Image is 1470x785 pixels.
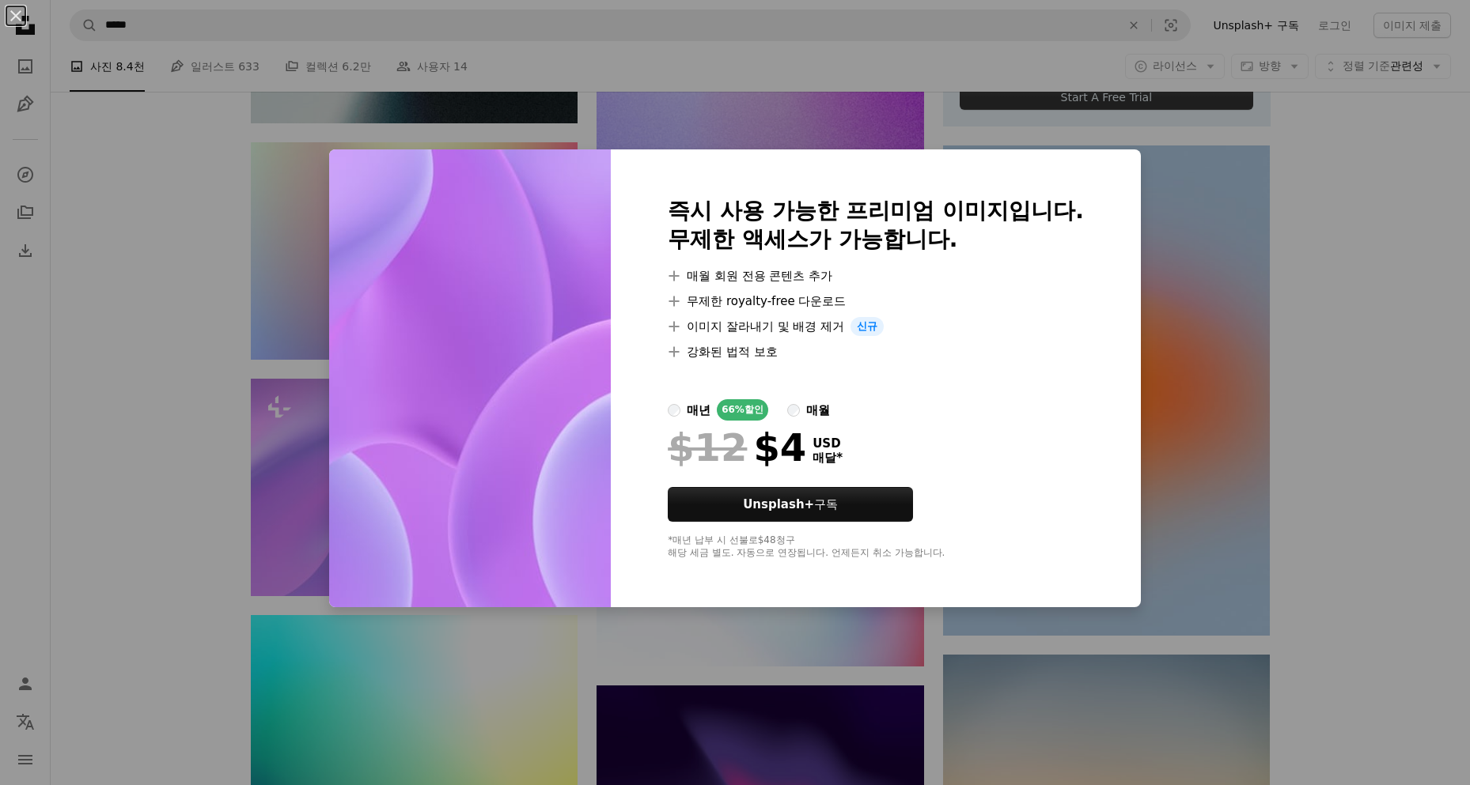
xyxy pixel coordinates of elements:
[787,404,800,417] input: 매월
[743,497,814,511] strong: Unsplash+
[668,292,1084,311] li: 무제한 royalty-free 다운로드
[668,534,1084,560] div: *매년 납부 시 선불로 $48 청구 해당 세금 별도. 자동으로 연장됩니다. 언제든지 취소 가능합니다.
[668,427,806,468] div: $4
[668,317,1084,336] li: 이미지 잘라내기 및 배경 제거
[717,399,768,421] div: 66% 할인
[813,436,843,451] span: USD
[329,149,611,607] img: premium_photo-1668104454432-69c53f7196fc
[668,266,1084,285] li: 매월 회원 전용 콘텐츠 추가
[851,317,884,336] span: 신규
[687,401,710,420] div: 매년
[668,197,1084,254] h2: 즉시 사용 가능한 프리미엄 이미지입니다. 무제한 액세스가 가능합니다.
[806,401,830,420] div: 매월
[668,342,1084,361] li: 강화된 법적 보호
[668,487,913,522] button: Unsplash+구독
[668,404,680,417] input: 매년66%할인
[668,427,747,468] span: $12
